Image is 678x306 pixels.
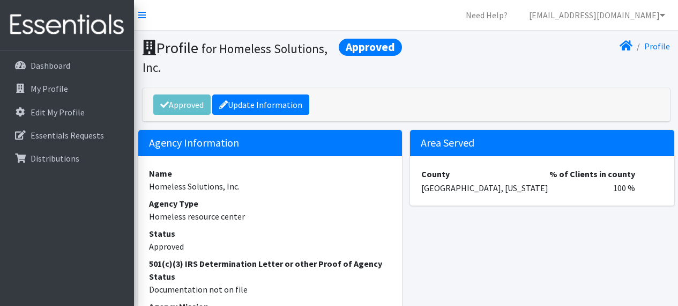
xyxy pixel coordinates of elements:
[149,227,392,240] dt: Status
[457,4,516,26] a: Need Help?
[339,39,402,56] span: Approved
[520,4,674,26] a: [EMAIL_ADDRESS][DOMAIN_NAME]
[149,283,392,296] dd: Documentation not on file
[31,107,85,118] p: Edit My Profile
[4,55,130,76] a: Dashboard
[421,181,549,195] td: [GEOGRAPHIC_DATA], [US_STATE]
[149,180,392,193] dd: Homeless Solutions, Inc.
[4,101,130,123] a: Edit My Profile
[4,78,130,99] a: My Profile
[549,181,636,195] td: 100 %
[149,210,392,223] dd: Homeless resource center
[149,197,392,210] dt: Agency Type
[644,41,670,52] a: Profile
[149,167,392,180] dt: Name
[4,125,130,146] a: Essentials Requests
[31,130,104,141] p: Essentials Requests
[4,148,130,169] a: Distributions
[31,83,68,94] p: My Profile
[421,167,549,181] th: County
[143,39,403,76] h1: Profile
[138,130,403,156] h5: Agency Information
[149,257,392,283] dt: 501(c)(3) IRS Determination Letter or other Proof of Agency Status
[4,7,130,43] img: HumanEssentials
[31,60,70,71] p: Dashboard
[31,153,79,164] p: Distributions
[212,94,309,115] a: Update Information
[410,130,674,156] h5: Area Served
[149,240,392,253] dd: Approved
[143,41,327,75] small: for Homeless Solutions, Inc.
[549,167,636,181] th: % of Clients in county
